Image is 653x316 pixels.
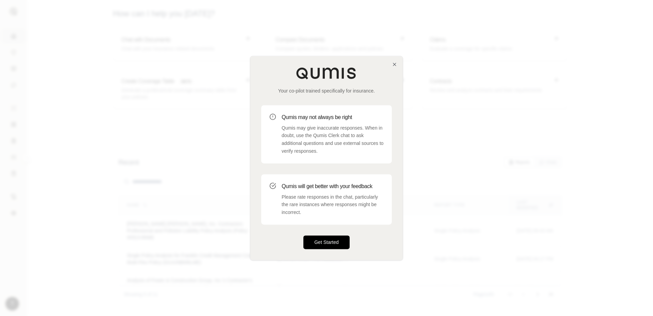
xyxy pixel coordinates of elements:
[296,67,357,79] img: Qumis Logo
[303,235,350,249] button: Get Started
[282,124,384,155] p: Qumis may give inaccurate responses. When in doubt, use the Qumis Clerk chat to ask additional qu...
[282,113,384,121] h3: Qumis may not always be right
[282,193,384,216] p: Please rate responses in the chat, particularly the rare instances where responses might be incor...
[282,182,384,190] h3: Qumis will get better with your feedback
[261,87,392,94] p: Your co-pilot trained specifically for insurance.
